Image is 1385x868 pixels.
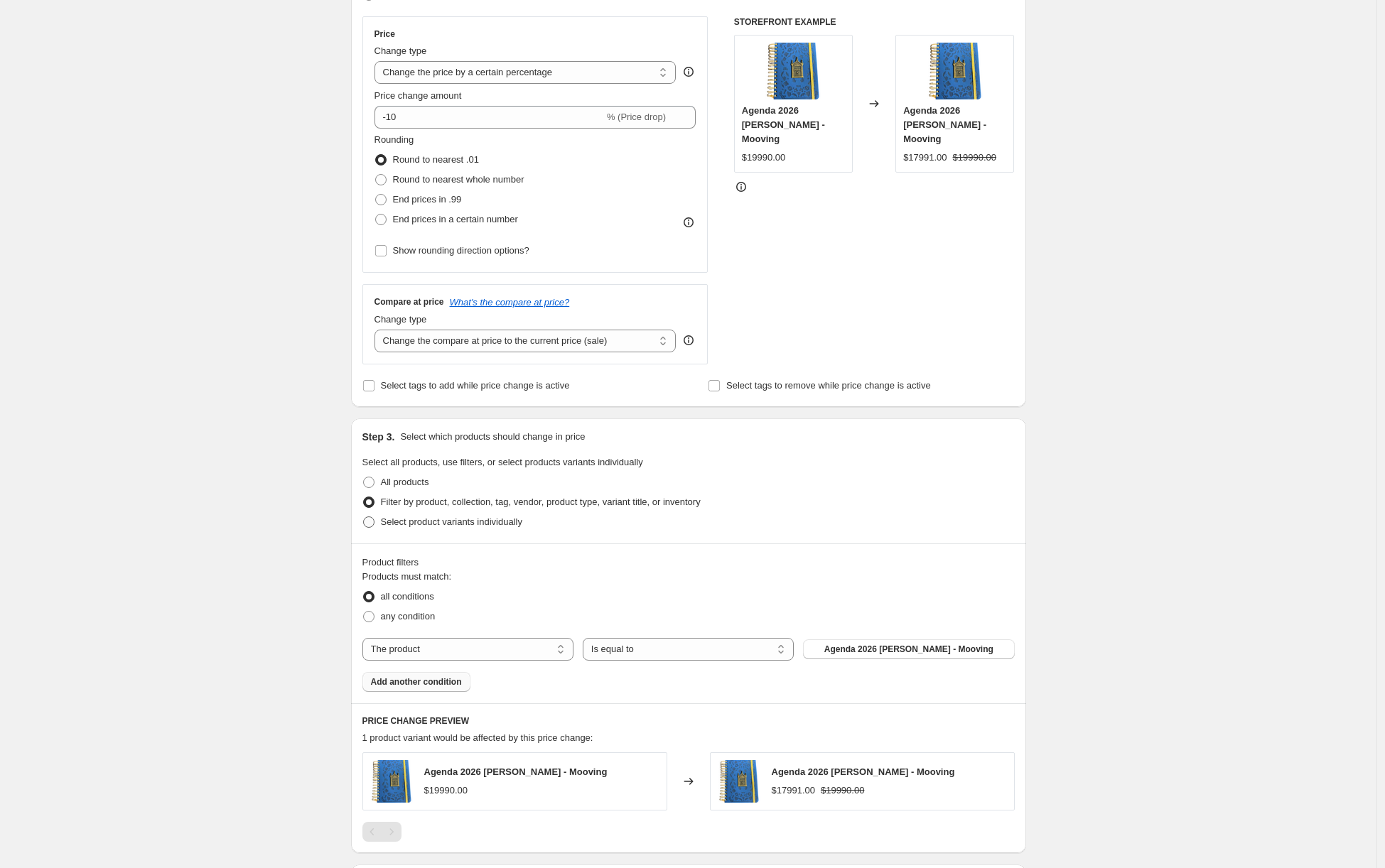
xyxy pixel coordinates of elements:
span: Agenda 2026 [PERSON_NAME] - Mooving [824,644,993,655]
img: AGENDA_20HARRY_20POTTER_202026_80x.png [718,760,760,803]
span: Select tags to add while price change is active [381,380,570,391]
span: All products [381,477,429,487]
button: Add another condition [362,672,470,692]
span: Agenda 2026 [PERSON_NAME] - Mooving [742,105,825,144]
input: -15 [374,106,604,129]
span: Change type [374,45,427,56]
span: Change type [374,314,427,325]
span: 1 product variant would be affected by this price change: [362,732,593,743]
span: Agenda 2026 [PERSON_NAME] - Mooving [424,766,608,777]
div: $17991.00 [903,151,947,165]
span: % (Price drop) [607,112,666,122]
nav: Pagination [362,822,402,842]
span: Add another condition [371,676,462,688]
div: $17991.00 [772,783,815,798]
img: AGENDA_20HARRY_20POTTER_202026_80x.png [370,760,413,803]
div: help [681,65,696,79]
button: What's the compare at price? [450,297,570,308]
strike: $19990.00 [821,783,864,798]
h3: Compare at price [374,296,444,308]
h3: Price [374,28,395,40]
h6: PRICE CHANGE PREVIEW [362,715,1015,727]
span: Show rounding direction options? [393,245,529,256]
span: Select product variants individually [381,516,522,527]
strike: $19990.00 [953,151,996,165]
span: Products must match: [362,571,452,582]
p: Select which products should change in price [400,430,585,444]
span: Price change amount [374,90,462,101]
span: End prices in .99 [393,194,462,205]
img: AGENDA_20HARRY_20POTTER_202026_80x.png [927,43,983,99]
button: Agenda 2026 Harry Potter - Mooving [803,639,1014,659]
span: Round to nearest .01 [393,154,479,165]
div: help [681,333,696,347]
span: Round to nearest whole number [393,174,524,185]
h6: STOREFRONT EXAMPLE [734,16,1015,28]
span: Filter by product, collection, tag, vendor, product type, variant title, or inventory [381,497,701,507]
span: Select tags to remove while price change is active [726,380,931,391]
img: AGENDA_20HARRY_20POTTER_202026_80x.png [765,43,821,99]
span: Agenda 2026 [PERSON_NAME] - Mooving [772,766,955,777]
div: $19990.00 [742,151,785,165]
div: $19990.00 [424,783,468,798]
span: all conditions [381,591,434,602]
span: Agenda 2026 [PERSON_NAME] - Mooving [903,105,986,144]
span: Select all products, use filters, or select products variants individually [362,457,643,467]
span: End prices in a certain number [393,214,518,224]
h2: Step 3. [362,430,395,444]
span: Rounding [374,134,414,145]
div: Product filters [362,555,1015,570]
span: any condition [381,611,436,622]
